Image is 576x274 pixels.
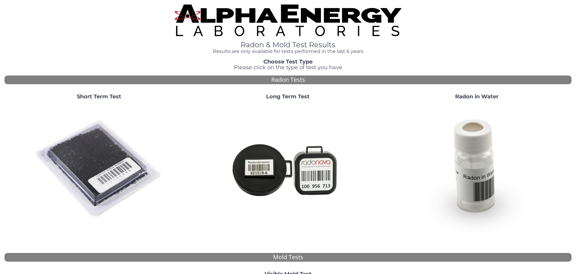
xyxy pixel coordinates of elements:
strong: Radon in Water [455,93,499,100]
img: Radtrak2vsRadtrak3.jpg [223,104,352,234]
h1: Radon & Mold Test Results [175,41,401,49]
div: Mold Tests [4,253,571,262]
h4: Results are only available for tests performed in the last 6 years [175,49,401,54]
span: Please click on the type of test you have [234,64,342,71]
strong: Long Term Test [266,93,310,100]
img: ShortTerm.jpg [34,104,163,234]
strong: Choose Test Type [263,58,313,65]
strong: Short Term Test [77,93,121,100]
div: Radon Tests [4,75,571,84]
img: RadoninWater.jpg [412,104,541,234]
img: TightCrop.jpg [175,5,401,36]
